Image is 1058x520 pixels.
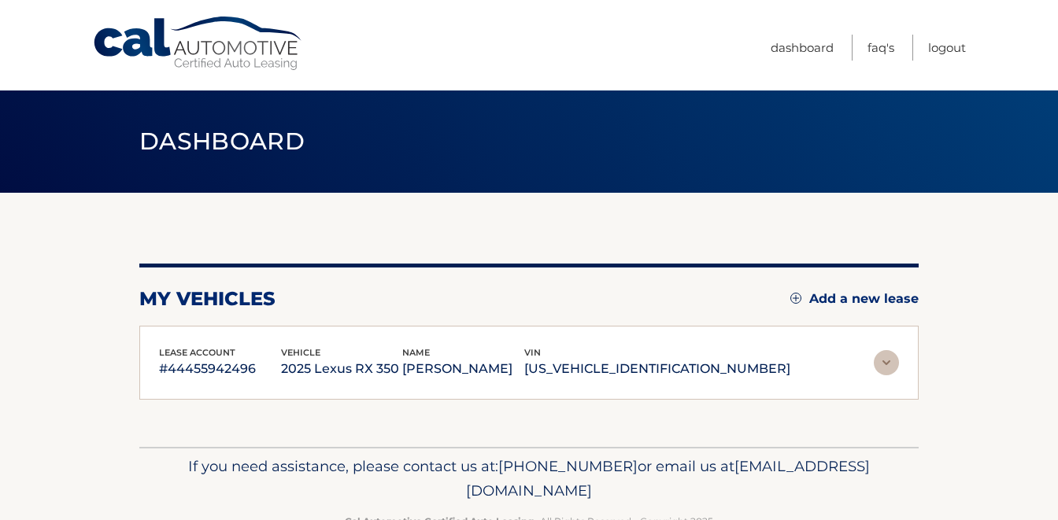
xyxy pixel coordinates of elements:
[281,358,403,380] p: 2025 Lexus RX 350
[402,347,430,358] span: name
[867,35,894,61] a: FAQ's
[874,350,899,375] img: accordion-rest.svg
[524,347,541,358] span: vin
[498,457,638,475] span: [PHONE_NUMBER]
[281,347,320,358] span: vehicle
[92,16,305,72] a: Cal Automotive
[139,287,276,311] h2: my vehicles
[139,127,305,156] span: Dashboard
[928,35,966,61] a: Logout
[150,454,908,504] p: If you need assistance, please contact us at: or email us at
[159,347,235,358] span: lease account
[790,293,801,304] img: add.svg
[524,358,790,380] p: [US_VEHICLE_IDENTIFICATION_NUMBER]
[790,291,919,307] a: Add a new lease
[402,358,524,380] p: [PERSON_NAME]
[159,358,281,380] p: #44455942496
[771,35,834,61] a: Dashboard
